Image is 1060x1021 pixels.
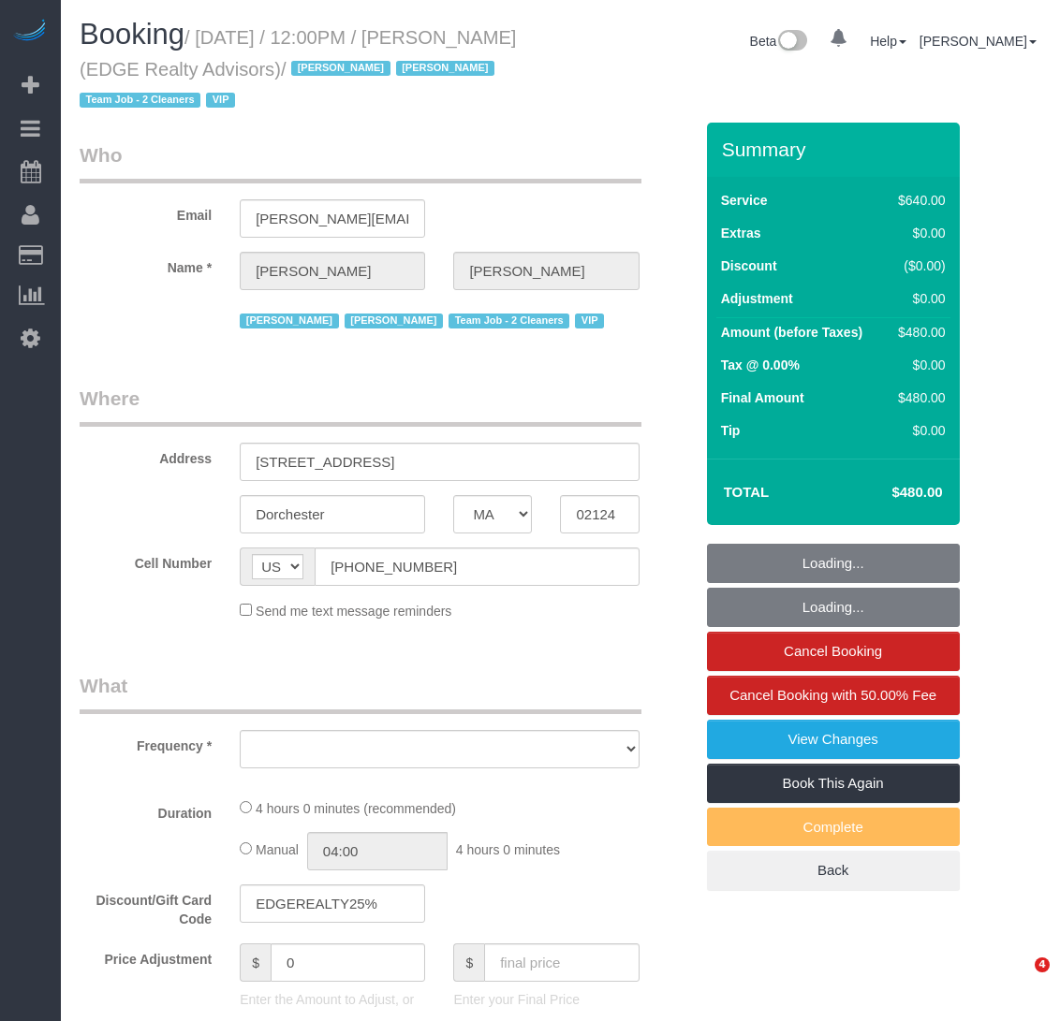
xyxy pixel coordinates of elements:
[721,421,741,440] label: Tip
[240,314,338,328] span: [PERSON_NAME]
[291,61,390,76] span: [PERSON_NAME]
[256,842,299,857] span: Manual
[66,884,226,928] label: Discount/Gift Card Code
[66,252,226,277] label: Name *
[80,93,200,108] span: Team Job - 2 Cleaners
[240,252,425,290] input: First Name
[345,314,443,328] span: [PERSON_NAME]
[891,421,945,440] div: $0.00
[870,34,906,49] a: Help
[240,943,271,982] span: $
[721,323,862,342] label: Amount (before Taxes)
[721,256,777,275] label: Discount
[453,252,639,290] input: Last Name
[776,30,807,54] img: New interface
[315,547,639,586] input: Cell Number
[1035,957,1050,972] span: 4
[453,943,484,982] span: $
[453,990,639,1009] p: Enter your Final Price
[206,93,235,108] span: VIP
[66,797,226,823] label: Duration
[575,314,604,328] span: VIP
[256,604,451,619] span: Send me text message reminders
[724,484,770,500] strong: Total
[484,943,639,982] input: final price
[835,485,942,501] h4: $480.00
[721,356,800,374] label: Tax @ 0.00%
[80,385,641,427] legend: Where
[996,957,1041,1002] iframe: Intercom live chat
[750,34,808,49] a: Beta
[449,314,569,328] span: Team Job - 2 Cleaners
[80,672,641,714] legend: What
[721,289,793,308] label: Adjustment
[721,388,804,407] label: Final Amount
[707,851,960,890] a: Back
[66,730,226,755] label: Frequency *
[707,720,960,759] a: View Changes
[560,495,639,533] input: Zip Code
[80,141,641,183] legend: Who
[396,61,494,76] span: [PERSON_NAME]
[891,356,945,374] div: $0.00
[240,495,425,533] input: City
[891,323,945,342] div: $480.00
[721,224,761,242] label: Extras
[729,687,936,703] span: Cancel Booking with 50.00% Fee
[891,191,945,210] div: $640.00
[722,139,950,160] h3: Summary
[256,801,456,816] span: 4 hours 0 minutes (recommended)
[891,224,945,242] div: $0.00
[11,19,49,45] img: Automaid Logo
[240,990,425,1009] p: Enter the Amount to Adjust, or
[456,842,560,857] span: 4 hours 0 minutes
[240,199,425,238] input: Email
[80,18,184,51] span: Booking
[891,289,945,308] div: $0.00
[891,388,945,407] div: $480.00
[721,191,768,210] label: Service
[891,256,945,275] div: ($0.00)
[66,199,226,225] label: Email
[920,34,1037,49] a: [PERSON_NAME]
[80,27,516,111] small: / [DATE] / 12:00PM / [PERSON_NAME] (EDGE Realty Advisors)
[66,443,226,468] label: Address
[80,59,500,111] span: /
[707,632,960,671] a: Cancel Booking
[66,943,226,969] label: Price Adjustment
[66,547,226,573] label: Cell Number
[707,676,960,715] a: Cancel Booking with 50.00% Fee
[707,764,960,803] a: Book This Again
